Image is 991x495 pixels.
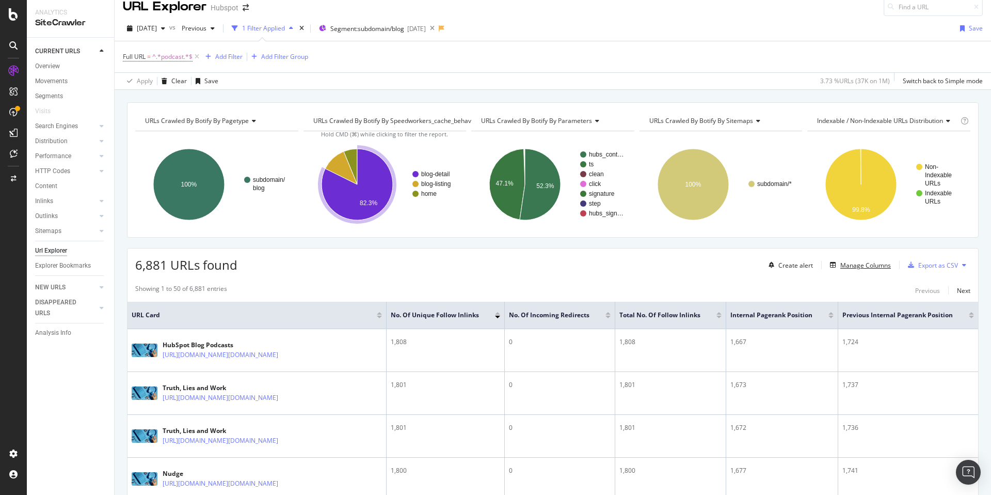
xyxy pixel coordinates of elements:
[132,429,157,443] img: main image
[163,341,323,350] div: HubSpot Blog Podcasts
[391,311,479,320] span: No. of Unique Follow Inlinks
[730,311,813,320] span: Internal Pagerank Position
[957,286,970,295] div: Next
[35,151,71,162] div: Performance
[315,20,426,37] button: Segment:subdomain/blog[DATE]
[915,286,940,295] div: Previous
[135,284,227,297] div: Showing 1 to 50 of 6,881 entries
[211,3,238,13] div: Hubspot
[132,344,157,357] img: main image
[135,140,298,229] svg: A chart.
[171,76,187,85] div: Clear
[132,386,157,400] img: main image
[135,256,237,273] span: 6,881 URLs found
[820,76,890,85] div: 3.73 % URLs ( 37K on 1M )
[35,17,106,29] div: SiteCrawler
[35,282,66,293] div: NEW URLS
[228,20,297,37] button: 1 Filter Applied
[509,380,611,390] div: 0
[509,337,611,347] div: 0
[925,198,940,205] text: URLs
[35,8,106,17] div: Analytics
[201,51,243,63] button: Add Filter
[589,210,624,217] text: hubs_sign…
[479,113,625,129] h4: URLs Crawled By Botify By parameters
[407,24,426,33] div: [DATE]
[35,211,58,222] div: Outlinks
[35,196,97,207] a: Inlinks
[589,190,615,197] text: signature
[956,460,981,485] div: Open Intercom Messenger
[35,282,97,293] a: NEW URLS
[842,466,974,475] div: 1,741
[35,196,53,207] div: Inlinks
[35,181,107,192] a: Content
[330,24,404,33] span: Segment: subdomain/blog
[123,73,153,89] button: Apply
[421,180,451,188] text: blog-listing
[903,76,983,85] div: Switch back to Simple mode
[589,171,604,178] text: clean
[925,172,952,179] text: Indexable
[303,140,467,229] svg: A chart.
[163,393,278,403] a: [URL][DOMAIN_NAME][DOMAIN_NAME]
[619,423,722,432] div: 1,801
[35,260,91,271] div: Explorer Bookmarks
[915,284,940,297] button: Previous
[842,380,974,390] div: 1,737
[297,23,306,34] div: times
[509,466,611,475] div: 0
[215,52,243,61] div: Add Filter
[35,166,97,177] a: HTTP Codes
[471,140,634,229] svg: A chart.
[35,260,107,271] a: Explorer Bookmarks
[853,206,870,213] text: 99.8%
[35,136,97,147] a: Distribution
[35,106,61,117] a: Visits
[123,52,146,61] span: Full URL
[685,181,701,188] text: 100%
[35,297,97,319] a: DISAPPEARED URLS
[181,181,197,188] text: 100%
[35,136,68,147] div: Distribution
[815,113,958,129] h4: Indexable / Non-Indexable URLs Distribution
[35,328,71,338] div: Analysis Info
[147,52,151,61] span: =
[163,383,323,393] div: Truth, Lies and Work
[137,76,153,85] div: Apply
[35,121,78,132] div: Search Engines
[313,116,482,125] span: URLs Crawled By Botify By speedworkers_cache_behaviors
[163,426,323,436] div: Truth, Lies and Work
[807,140,970,229] svg: A chart.
[640,140,803,229] svg: A chart.
[35,106,51,117] div: Visits
[730,380,834,390] div: 1,673
[35,61,60,72] div: Overview
[730,423,834,432] div: 1,672
[842,423,974,432] div: 1,736
[35,76,107,87] a: Movements
[132,311,374,320] span: URL Card
[35,46,97,57] a: CURRENT URLS
[957,284,970,297] button: Next
[649,116,753,125] span: URLs Crawled By Botify By sitemaps
[391,380,500,390] div: 1,801
[35,166,70,177] div: HTTP Codes
[35,245,67,256] div: Url Explorer
[391,423,500,432] div: 1,801
[817,116,943,125] span: Indexable / Non-Indexable URLs distribution
[35,91,63,102] div: Segments
[163,478,278,489] a: [URL][DOMAIN_NAME][DOMAIN_NAME]
[163,436,278,446] a: [URL][DOMAIN_NAME][DOMAIN_NAME]
[123,20,169,37] button: [DATE]
[842,337,974,347] div: 1,724
[589,180,601,188] text: click
[191,73,218,89] button: Save
[261,52,308,61] div: Add Filter Group
[925,180,940,187] text: URLs
[143,113,289,129] h4: URLs Crawled By Botify By pagetype
[619,466,722,475] div: 1,800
